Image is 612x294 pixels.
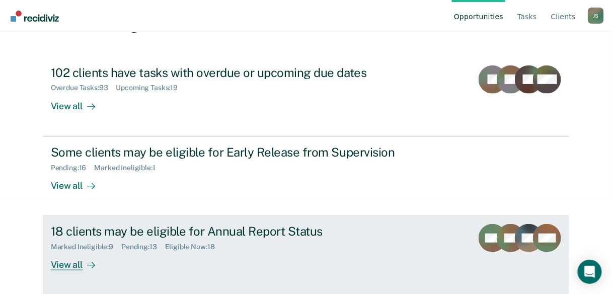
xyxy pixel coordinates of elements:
[51,92,107,112] div: View all
[165,243,223,251] div: Eligible Now : 18
[588,8,604,24] button: Profile dropdown button
[51,243,121,251] div: Marked Ineligible : 9
[11,11,59,22] img: Recidiviz
[121,243,165,251] div: Pending : 13
[51,65,404,80] div: 102 clients have tasks with overdue or upcoming due dates
[588,8,604,24] div: J S
[51,164,95,172] div: Pending : 16
[51,224,404,239] div: 18 clients may be eligible for Annual Report Status
[578,260,602,284] div: Open Intercom Messenger
[51,84,116,92] div: Overdue Tasks : 93
[116,84,186,92] div: Upcoming Tasks : 19
[43,136,569,216] a: Some clients may be eligible for Early Release from SupervisionPending:16Marked Ineligible:1View all
[51,251,107,271] div: View all
[94,164,163,172] div: Marked Ineligible : 1
[51,172,107,191] div: View all
[43,57,569,136] a: 102 clients have tasks with overdue or upcoming due datesOverdue Tasks:93Upcoming Tasks:19View all
[51,145,404,160] div: Some clients may be eligible for Early Release from Supervision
